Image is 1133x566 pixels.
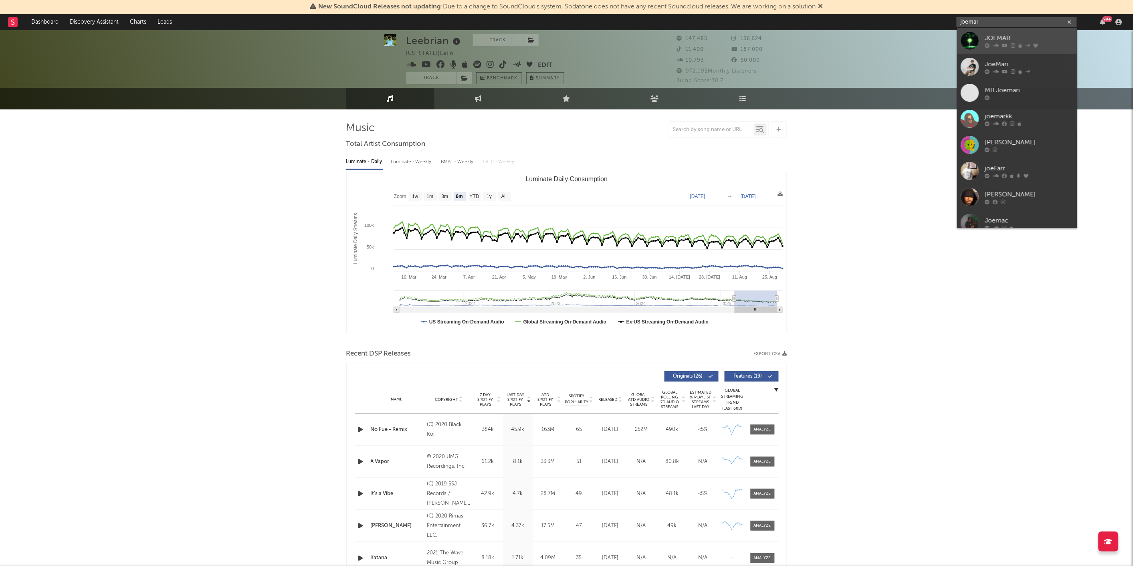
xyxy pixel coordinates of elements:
div: [PERSON_NAME] [985,137,1073,147]
div: 8.18k [475,554,501,562]
a: [PERSON_NAME] [957,132,1077,158]
div: (C) 2019 SSJ Records / [PERSON_NAME] PLAY Records [427,479,471,508]
text: 16. Jun [612,275,626,279]
a: MB Joemari [957,80,1077,106]
text: 2. Jun [583,275,595,279]
input: Search for artists [957,17,1077,27]
text: [DATE] [690,194,705,199]
a: Discovery Assistant [64,14,124,30]
span: 50,000 [732,58,760,63]
text: 1y [487,194,492,200]
svg: Luminate Daily Consumption [347,172,787,333]
a: [PERSON_NAME] [957,184,1077,210]
span: Global Rolling 7D Audio Streams [659,390,681,409]
div: 8.1k [505,458,531,466]
div: Luminate - Weekly [391,155,433,169]
a: Dashboard [26,14,64,30]
text: 3m [441,194,448,200]
text: 0 [371,266,374,271]
div: © 2020 UMG Recordings, Inc. [427,452,471,471]
div: [DATE] [597,522,624,530]
text: Luminate Daily Consumption [525,176,608,182]
span: Spotify Popularity [565,393,588,405]
button: 99+ [1100,19,1106,25]
div: A Vapor [371,458,423,466]
div: 80.8k [659,458,686,466]
div: 51 [565,458,593,466]
button: Summary [526,72,564,84]
div: 49k [659,522,686,530]
div: 28.7M [535,490,561,498]
div: [PERSON_NAME] [985,190,1073,199]
span: 136,524 [732,36,762,41]
span: Copyright [435,397,458,402]
div: 36.7k [475,522,501,530]
a: Joemac [957,210,1077,236]
div: (C) 2020 Black Koi [427,420,471,439]
div: [US_STATE] | Latin [406,49,463,59]
div: 4.09M [535,554,561,562]
div: N/A [628,554,655,562]
text: Ex-US Streaming On-Demand Audio [626,319,709,325]
text: 7. Apr [463,275,475,279]
div: joemarkk [985,111,1073,121]
div: <5% [690,490,717,498]
span: Features ( 19 ) [730,374,767,379]
div: N/A [659,554,686,562]
div: 17.5M [535,522,561,530]
text: All [501,194,506,200]
div: N/A [690,554,717,562]
span: New SoundCloud Releases not updating [318,4,441,10]
button: Track [406,72,456,84]
div: Leebrian [406,34,463,47]
div: [DATE] [597,490,624,498]
div: (C) 2020 Rimas Entertainment LLC. [427,511,471,540]
text: 21. Apr [492,275,506,279]
a: JoeMari [957,54,1077,80]
span: 10,793 [677,58,704,63]
button: Export CSV [754,352,787,356]
text: → [727,194,732,199]
div: N/A [628,458,655,466]
div: 4.7k [505,490,531,498]
div: 48.1k [659,490,686,498]
span: Last Day Spotify Plays [505,392,526,407]
a: Katana [371,554,423,562]
text: 19. May [551,275,568,279]
text: Zoom [394,194,406,200]
a: Charts [124,14,152,30]
span: Benchmark [487,74,518,83]
div: N/A [690,458,717,466]
div: MB Joemari [985,85,1073,95]
div: 33.3M [535,458,561,466]
div: No Fue - Remix [371,426,423,434]
div: JOEMAR [985,33,1073,43]
a: Benchmark [476,72,522,84]
button: Originals(26) [664,371,719,382]
text: 50k [367,245,374,249]
span: Global ATD Audio Streams [628,392,650,407]
span: ATD Spotify Plays [535,392,556,407]
span: Total Artist Consumption [346,139,426,149]
text: YTD [469,194,479,200]
span: Summary [536,76,560,81]
div: joeFarr [985,164,1073,173]
div: 42.9k [475,490,501,498]
text: 11. Aug [732,275,747,279]
div: <5% [690,426,717,434]
span: Originals ( 26 ) [670,374,707,379]
span: Released [599,397,618,402]
text: 100k [364,223,374,228]
div: Name [371,396,423,402]
div: [DATE] [597,458,624,466]
a: JOEMAR [957,28,1077,54]
a: joeFarr [957,158,1077,184]
text: 1m [426,194,433,200]
div: 65 [565,426,593,434]
text: 25. Aug [762,275,777,279]
a: [PERSON_NAME] [371,522,423,530]
text: US Streaming On-Demand Audio [429,319,504,325]
span: 11,400 [677,47,704,52]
